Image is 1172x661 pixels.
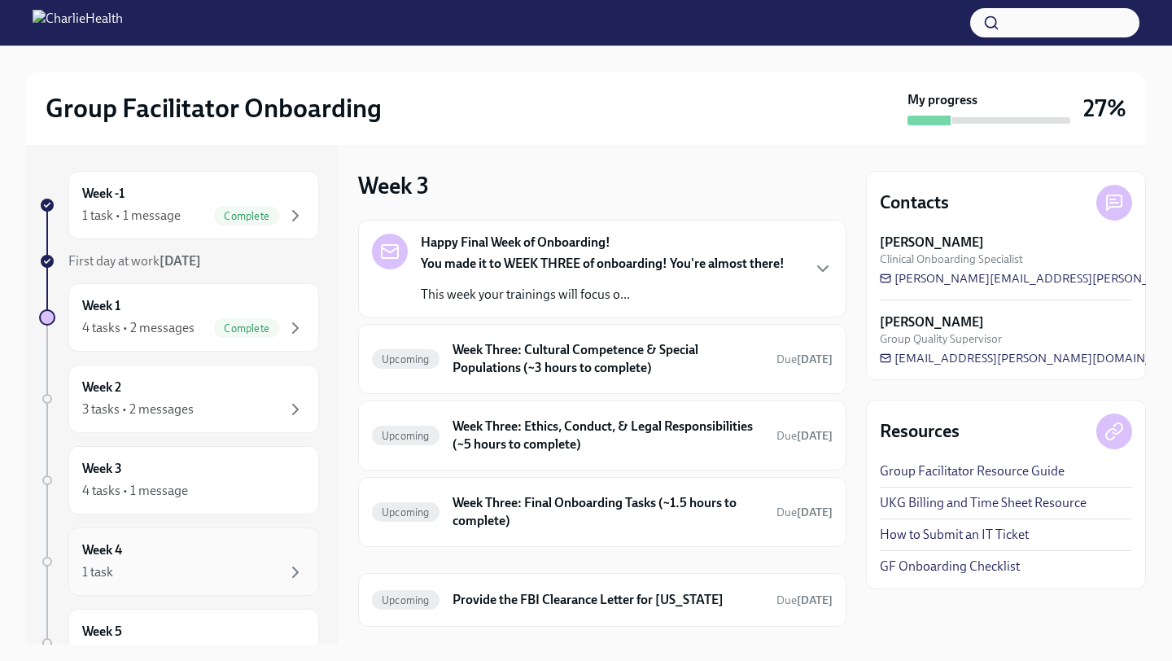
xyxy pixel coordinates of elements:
h3: 27% [1083,94,1126,123]
strong: [DATE] [797,506,833,519]
h4: Resources [880,419,960,444]
span: Due [776,352,833,366]
a: Week 14 tasks • 2 messagesComplete [39,283,319,352]
h6: Provide the FBI Clearance Letter for [US_STATE] [453,591,763,609]
a: Week -11 task • 1 messageComplete [39,171,319,239]
div: 4 tasks • 2 messages [82,319,195,337]
h6: Week 2 [82,379,121,396]
span: September 8th, 2025 10:00 [776,352,833,367]
span: Group Quality Supervisor [880,331,1002,347]
strong: [PERSON_NAME] [880,313,984,331]
strong: [DATE] [160,253,201,269]
p: This week your trainings will focus o... [421,286,785,304]
a: Week 34 tasks • 1 message [39,446,319,514]
span: Clinical Onboarding Specialist [880,252,1023,267]
h3: Week 3 [358,171,429,200]
div: 3 tasks • 2 messages [82,401,194,418]
span: Upcoming [372,506,439,519]
strong: [DATE] [797,352,833,366]
a: How to Submit an IT Ticket [880,526,1029,544]
strong: My progress [907,91,977,109]
span: September 8th, 2025 10:00 [776,428,833,444]
span: September 23rd, 2025 10:00 [776,593,833,608]
a: UpcomingProvide the FBI Clearance Letter for [US_STATE]Due[DATE] [372,587,833,613]
a: UpcomingWeek Three: Ethics, Conduct, & Legal Responsibilities (~5 hours to complete)Due[DATE] [372,414,833,457]
strong: Happy Final Week of Onboarding! [421,234,610,252]
h6: Week 3 [82,460,122,478]
h6: Week 4 [82,541,122,559]
strong: [DATE] [797,429,833,443]
a: Week 41 task [39,527,319,596]
div: 1 task [82,563,113,581]
span: Due [776,593,833,607]
a: First day at work[DATE] [39,252,319,270]
span: Complete [214,210,279,222]
span: Upcoming [372,594,439,606]
span: Complete [214,322,279,335]
span: Due [776,506,833,519]
h6: Week Three: Cultural Competence & Special Populations (~3 hours to complete) [453,341,763,377]
a: UpcomingWeek Three: Cultural Competence & Special Populations (~3 hours to complete)Due[DATE] [372,338,833,380]
a: Group Facilitator Resource Guide [880,462,1065,480]
span: Upcoming [372,430,439,442]
strong: You made it to WEEK THREE of onboarding! You're almost there! [421,256,785,271]
span: Upcoming [372,353,439,366]
span: First day at work [68,253,201,269]
h6: Week 1 [82,297,120,315]
strong: [PERSON_NAME] [880,234,984,252]
a: Week 23 tasks • 2 messages [39,365,319,433]
strong: [DATE] [797,593,833,607]
h6: Week Three: Final Onboarding Tasks (~1.5 hours to complete) [453,494,763,530]
img: CharlieHealth [33,10,123,36]
h2: Group Facilitator Onboarding [46,92,382,125]
h6: Week Three: Ethics, Conduct, & Legal Responsibilities (~5 hours to complete) [453,418,763,453]
h4: Contacts [880,190,949,215]
a: UKG Billing and Time Sheet Resource [880,494,1087,512]
span: Due [776,429,833,443]
div: 4 tasks • 1 message [82,482,188,500]
h6: Week -1 [82,185,125,203]
span: September 6th, 2025 10:00 [776,505,833,520]
div: 1 task • 1 message [82,207,181,225]
a: UpcomingWeek Three: Final Onboarding Tasks (~1.5 hours to complete)Due[DATE] [372,491,833,533]
a: GF Onboarding Checklist [880,558,1020,576]
h6: Week 5 [82,623,122,641]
